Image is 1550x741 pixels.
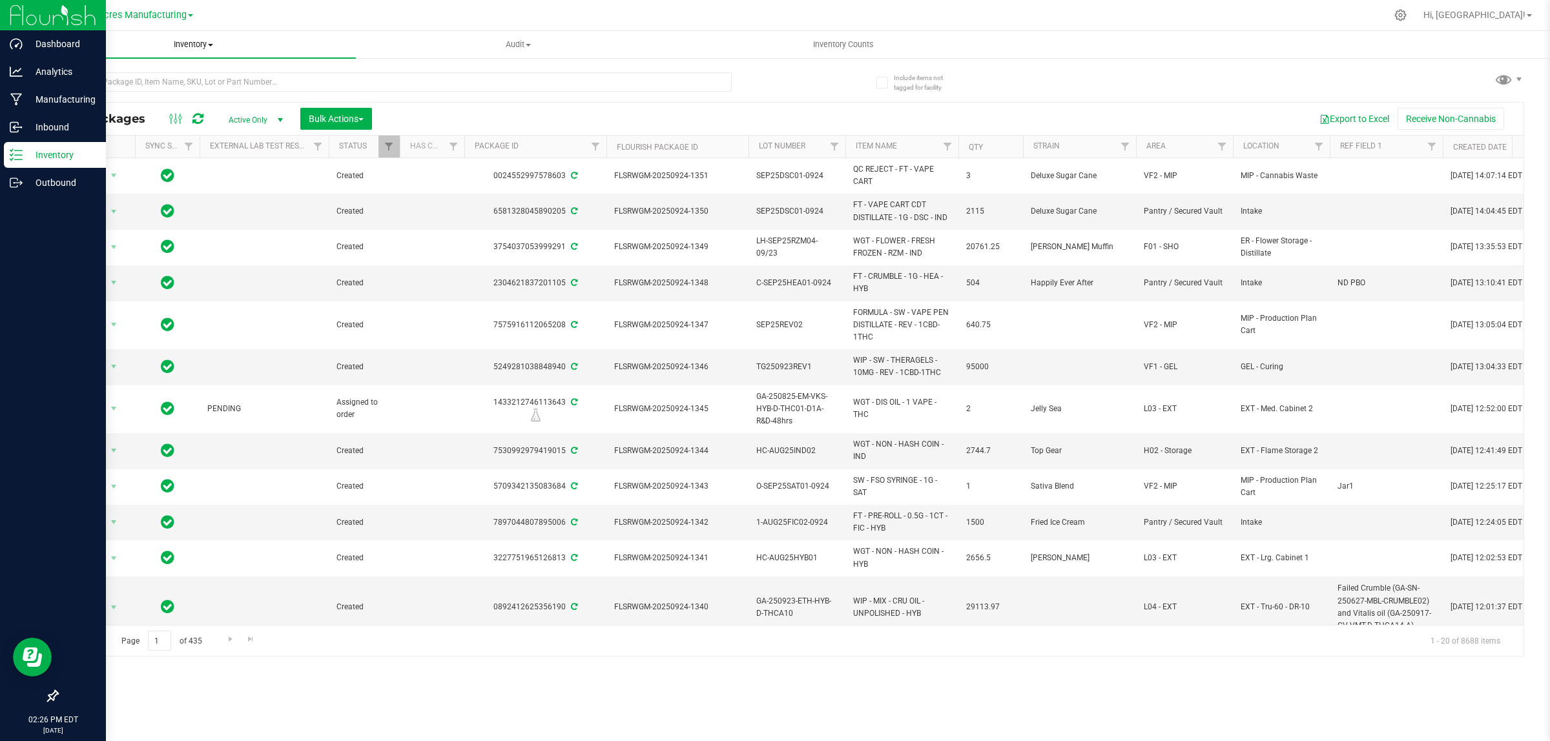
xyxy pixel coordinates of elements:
span: FLSRWGM-20250924-1341 [614,552,741,564]
span: select [106,203,122,221]
span: FT - CRUMBLE - 1G - HEA - HYB [853,270,951,295]
input: 1 [148,631,171,651]
span: In Sync [161,513,174,531]
a: Lot Number [759,141,805,150]
span: EXT - Med. Cabinet 2 [1241,403,1322,415]
span: WIP - MIX - CRU OIL - UNPOLISHED - HYB [853,595,951,620]
a: Filter [443,136,464,157]
a: Filter [1212,136,1233,157]
span: ER - Flower Storage - Distillate [1241,235,1322,259]
span: Jelly Sea [1031,403,1128,415]
span: [DATE] 12:52:00 EDT [1451,403,1522,415]
span: Intake [1241,277,1322,289]
span: FLSRWGM-20250924-1346 [614,361,741,373]
span: FLSRWGM-20250924-1345 [614,403,741,415]
button: Bulk Actions [300,108,372,130]
span: 2656.5 [966,552,1015,564]
span: MIP - Cannabis Waste [1241,170,1322,182]
span: Jar1 [1338,480,1435,492]
span: Created [336,319,392,331]
a: Filter [1115,136,1136,157]
span: VF2 - MIP [1144,170,1225,182]
a: Audit [356,31,681,58]
span: Sync from Compliance System [569,362,577,371]
p: 02:26 PM EDT [6,714,100,726]
span: Created [336,516,392,529]
span: L03 - EXT [1144,403,1225,415]
iframe: Resource center [13,638,52,676]
span: ND PBO [1338,277,1435,289]
a: Filter [937,136,958,157]
span: F01 - SHO [1144,241,1225,253]
span: In Sync [161,274,174,292]
span: FLSRWGM-20250924-1349 [614,241,741,253]
span: LH-SEP25RZM04-09/23 [756,235,838,259]
div: 7897044807895006 [462,516,608,529]
div: 6581328045890205 [462,205,608,218]
span: 29113.97 [966,601,1015,613]
span: HC-AUG25HYB01 [756,552,838,564]
inline-svg: Inbound [10,121,23,134]
span: 20761.25 [966,241,1015,253]
a: Area [1146,141,1166,150]
span: Inventory [31,39,356,50]
span: VF1 - GEL [1144,361,1225,373]
span: In Sync [161,316,174,334]
span: FLSRWGM-20250924-1351 [614,170,741,182]
span: select [106,513,122,531]
span: In Sync [161,400,174,418]
span: WGT - FLOWER - FRESH FROZEN - RZM - IND [853,235,951,259]
span: Pantry / Secured Vault [1144,205,1225,218]
p: Outbound [23,175,100,190]
div: 7575916112065208 [462,319,608,331]
span: [DATE] 13:10:41 EDT [1451,277,1522,289]
span: Pantry / Secured Vault [1144,277,1225,289]
p: Dashboard [23,36,100,52]
span: Sync from Compliance System [569,242,577,251]
span: Sync from Compliance System [569,482,577,491]
span: 1500 [966,516,1015,529]
div: 0892412625356190 [462,601,608,613]
span: [DATE] 14:07:14 EDT [1451,170,1522,182]
span: 3 [966,170,1015,182]
span: Audit [356,39,680,50]
span: Inventory Counts [796,39,891,50]
a: Filter [178,136,200,157]
a: Go to the last page [242,631,260,648]
span: Assigned to order [336,396,392,421]
span: 1-AUG25FIC02-0924 [756,516,838,529]
span: MIP - Production Plan Cart [1241,474,1322,499]
span: [DATE] 13:05:04 EDT [1451,319,1522,331]
inline-svg: Inventory [10,148,23,161]
span: Sync from Compliance System [569,207,577,216]
p: Manufacturing [23,92,100,107]
span: QC REJECT - FT - VAPE CART [853,163,951,188]
span: [DATE] 13:35:53 EDT [1451,241,1522,253]
inline-svg: Outbound [10,176,23,189]
a: Item Name [856,141,897,150]
div: 1433212746113643 [462,396,608,421]
span: 640.75 [966,319,1015,331]
span: EXT - Tru-60 - DR-10 [1241,601,1322,613]
span: [DATE] 12:25:17 EDT [1451,480,1522,492]
span: select [106,167,122,185]
span: EXT - Lrg. Cabinet 1 [1241,552,1322,564]
a: Sync Status [145,141,195,150]
p: [DATE] [6,726,100,735]
span: select [106,400,122,418]
span: PENDING [207,403,321,415]
span: Top Gear [1031,445,1128,457]
a: Filter [307,136,329,157]
span: HC-AUG25IND02 [756,445,838,457]
button: Receive Non-Cannabis [1398,108,1504,130]
span: Created [336,277,392,289]
div: R&D Lab Sample [462,409,608,421]
span: In Sync [161,598,174,616]
span: Sync from Compliance System [569,171,577,180]
inline-svg: Manufacturing [10,93,23,106]
span: Green Acres Manufacturing [70,10,187,21]
span: [DATE] 14:04:45 EDT [1451,205,1522,218]
span: Sativa Blend [1031,480,1128,492]
span: Page of 435 [110,631,212,651]
a: Location [1243,141,1279,150]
